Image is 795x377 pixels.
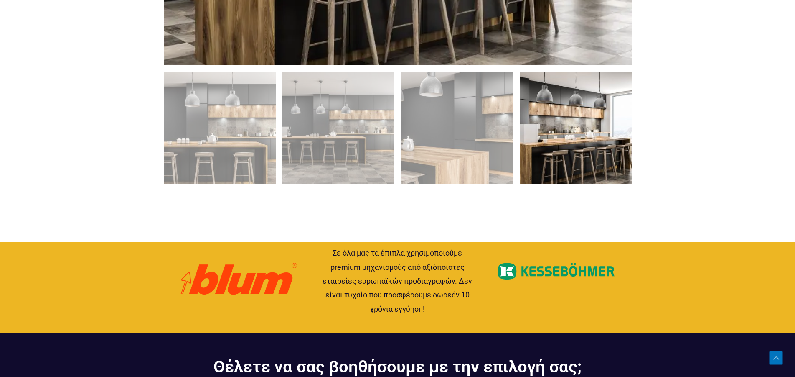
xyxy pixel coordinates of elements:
[180,263,297,295] img: Μηχανισμοί BLUM
[164,72,276,184] img: Anakena κουζίνα
[520,72,632,184] img: Μοντέρνα έπιπλα κουζίνας Anakena
[282,72,394,184] img: Μοντέρνα έπιπλα κουζίνας Anakena
[322,246,472,316] p: Σε όλα μας τα έπιπλα χρησιμοποιούμε premium μηχανισμούς από αξιόποιστες εταιρείες ευρωπαϊκών προδ...
[164,359,632,375] h2: Θέλετε να σας βοηθήσουμε με την επιλογή σας;
[401,72,513,184] img: Anakena κουζίνα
